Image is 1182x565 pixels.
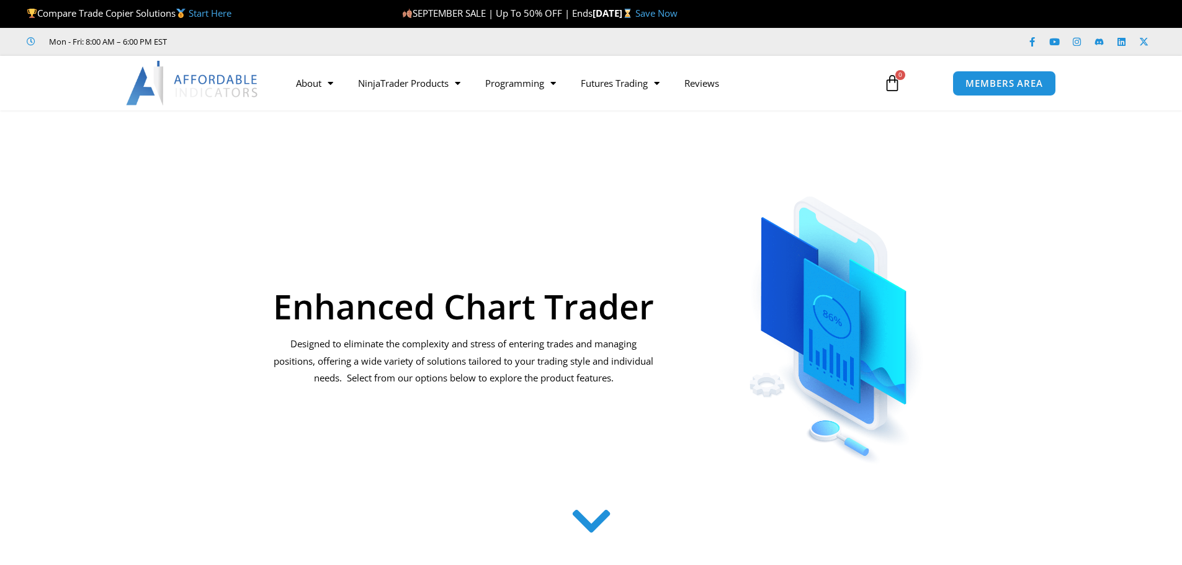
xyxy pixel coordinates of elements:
[672,69,732,97] a: Reviews
[895,70,905,80] span: 0
[952,71,1056,96] a: MEMBERS AREA
[635,7,678,19] a: Save Now
[184,35,370,48] iframe: Customer reviews powered by Trustpilot
[593,7,635,19] strong: [DATE]
[623,9,632,18] img: ⌛
[176,9,186,18] img: 🥇
[272,289,655,323] h1: Enhanced Chart Trader
[272,336,655,388] p: Designed to eliminate the complexity and stress of entering trades and managing positions, offeri...
[284,69,346,97] a: About
[402,7,593,19] span: SEPTEMBER SALE | Up To 50% OFF | Ends
[709,166,962,468] img: ChartTrader | Affordable Indicators – NinjaTrader
[403,9,412,18] img: 🍂
[473,69,568,97] a: Programming
[568,69,672,97] a: Futures Trading
[189,7,231,19] a: Start Here
[865,65,920,101] a: 0
[27,7,231,19] span: Compare Trade Copier Solutions
[346,69,473,97] a: NinjaTrader Products
[965,79,1043,88] span: MEMBERS AREA
[27,9,37,18] img: 🏆
[126,61,259,105] img: LogoAI | Affordable Indicators – NinjaTrader
[284,69,869,97] nav: Menu
[46,34,167,49] span: Mon - Fri: 8:00 AM – 6:00 PM EST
